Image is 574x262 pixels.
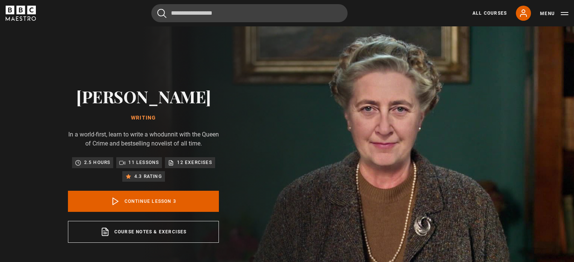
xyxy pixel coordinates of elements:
a: Continue lesson 3 [68,191,219,212]
button: Submit the search query [157,9,166,18]
svg: BBC Maestro [6,6,36,21]
input: Search [151,4,348,22]
p: 11 lessons [128,159,159,166]
h1: Writing [68,115,219,121]
p: 12 exercises [177,159,212,166]
a: All Courses [472,10,507,17]
p: 2.5 hours [84,159,111,166]
button: Toggle navigation [540,10,568,17]
p: In a world-first, learn to write a whodunnit with the Queen of Crime and bestselling novelist of ... [68,130,219,148]
h2: [PERSON_NAME] [68,87,219,106]
a: Course notes & exercises [68,221,219,243]
p: 4.3 rating [134,173,162,180]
